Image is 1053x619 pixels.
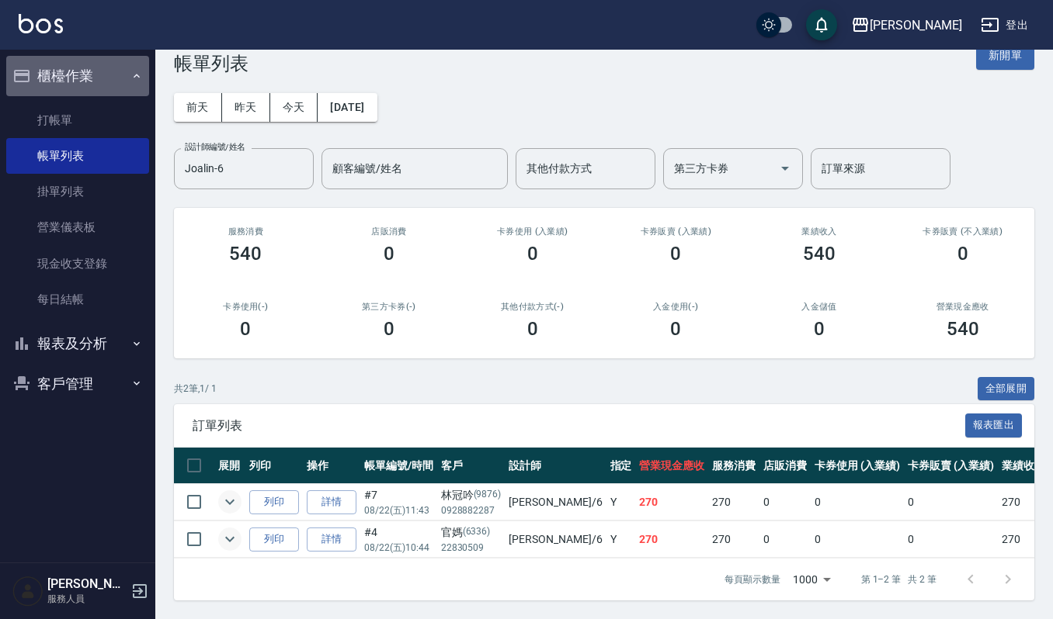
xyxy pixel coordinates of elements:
[218,490,242,514] button: expand row
[623,302,729,312] h2: 入金使用(-)
[635,521,708,558] td: 270
[193,302,299,312] h2: 卡券使用(-)
[249,527,299,552] button: 列印
[193,418,965,434] span: 訂單列表
[965,413,1023,437] button: 報表匯出
[336,227,443,237] h2: 店販消費
[479,302,586,312] h2: 其他付款方式(-)
[19,14,63,33] img: Logo
[635,484,708,520] td: 270
[303,448,360,484] th: 操作
[505,521,606,558] td: [PERSON_NAME] /6
[759,484,811,520] td: 0
[505,448,606,484] th: 設計師
[773,156,798,181] button: Open
[708,521,759,558] td: 270
[909,302,1016,312] h2: 營業現金應收
[904,448,998,484] th: 卡券販賣 (入業績)
[364,503,433,517] p: 08/22 (五) 11:43
[708,448,759,484] th: 服務消費
[998,448,1049,484] th: 業績收入
[6,102,149,138] a: 打帳單
[47,592,127,606] p: 服務人員
[975,11,1034,40] button: 登出
[904,521,998,558] td: 0
[441,541,502,555] p: 22830509
[998,521,1049,558] td: 270
[6,364,149,404] button: 客戶管理
[229,243,262,265] h3: 540
[998,484,1049,520] td: 270
[174,382,217,396] p: 共 2 筆, 1 / 1
[6,138,149,174] a: 帳單列表
[766,302,873,312] h2: 入金儲值
[441,503,502,517] p: 0928882287
[318,93,377,122] button: [DATE]
[811,448,905,484] th: 卡券使用 (入業績)
[606,448,636,484] th: 指定
[479,227,586,237] h2: 卡券使用 (入業績)
[957,243,968,265] h3: 0
[904,484,998,520] td: 0
[845,9,968,41] button: [PERSON_NAME]
[623,227,729,237] h2: 卡券販賣 (入業績)
[909,227,1016,237] h2: 卡券販賣 (不入業績)
[474,487,502,503] p: (9876)
[803,243,836,265] h3: 540
[6,56,149,96] button: 櫃檯作業
[6,246,149,282] a: 現金收支登錄
[174,53,248,74] h3: 帳單列表
[861,572,937,586] p: 第 1–2 筆 共 2 筆
[811,521,905,558] td: 0
[759,448,811,484] th: 店販消費
[360,521,437,558] td: #4
[787,558,836,600] div: 1000
[670,243,681,265] h3: 0
[870,16,962,35] div: [PERSON_NAME]
[527,243,538,265] h3: 0
[811,484,905,520] td: 0
[441,487,502,503] div: 林冠吟
[360,448,437,484] th: 帳單編號/時間
[245,448,303,484] th: 列印
[185,141,245,153] label: 設計師編號/姓名
[759,521,811,558] td: 0
[527,318,538,340] h3: 0
[606,521,636,558] td: Y
[947,318,979,340] h3: 540
[6,282,149,317] a: 每日結帳
[174,93,222,122] button: 前天
[384,318,394,340] h3: 0
[708,484,759,520] td: 270
[6,174,149,209] a: 掛單列表
[463,524,491,541] p: (6336)
[814,318,825,340] h3: 0
[6,209,149,245] a: 營業儀表板
[978,377,1035,401] button: 全部展開
[6,323,149,364] button: 報表及分析
[606,484,636,520] td: Y
[214,448,245,484] th: 展開
[240,318,251,340] h3: 0
[965,417,1023,432] a: 報表匯出
[47,576,127,592] h5: [PERSON_NAME]
[249,490,299,514] button: 列印
[976,41,1034,70] button: 新開單
[360,484,437,520] td: #7
[12,576,43,607] img: Person
[384,243,394,265] h3: 0
[505,484,606,520] td: [PERSON_NAME] /6
[725,572,780,586] p: 每頁顯示數量
[635,448,708,484] th: 營業現金應收
[307,527,356,552] a: 詳情
[441,524,502,541] div: 官媽
[270,93,318,122] button: 今天
[222,93,270,122] button: 昨天
[670,318,681,340] h3: 0
[806,9,837,40] button: save
[976,47,1034,62] a: 新開單
[218,527,242,551] button: expand row
[766,227,873,237] h2: 業績收入
[437,448,506,484] th: 客戶
[364,541,433,555] p: 08/22 (五) 10:44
